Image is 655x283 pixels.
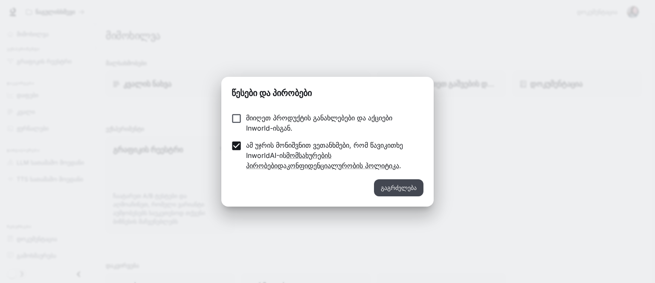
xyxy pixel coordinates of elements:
[399,161,401,170] font: .
[232,88,312,98] font: წესები და პირობები
[246,141,403,160] font: ამ უჯრის მონიშვნით ვეთანხმები, რომ წავიკითხე InworldAI-ის
[381,184,417,191] font: გაგრძელება
[278,161,287,170] font: და
[246,151,331,170] a: მომსახურების პირობები
[246,114,392,132] font: მიიღეთ პროდუქტის განახლებები და აქციები Inworld-ისგან.
[374,179,423,196] button: გაგრძელება
[287,161,399,170] a: კონფიდენციალურობის პოლიტიკა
